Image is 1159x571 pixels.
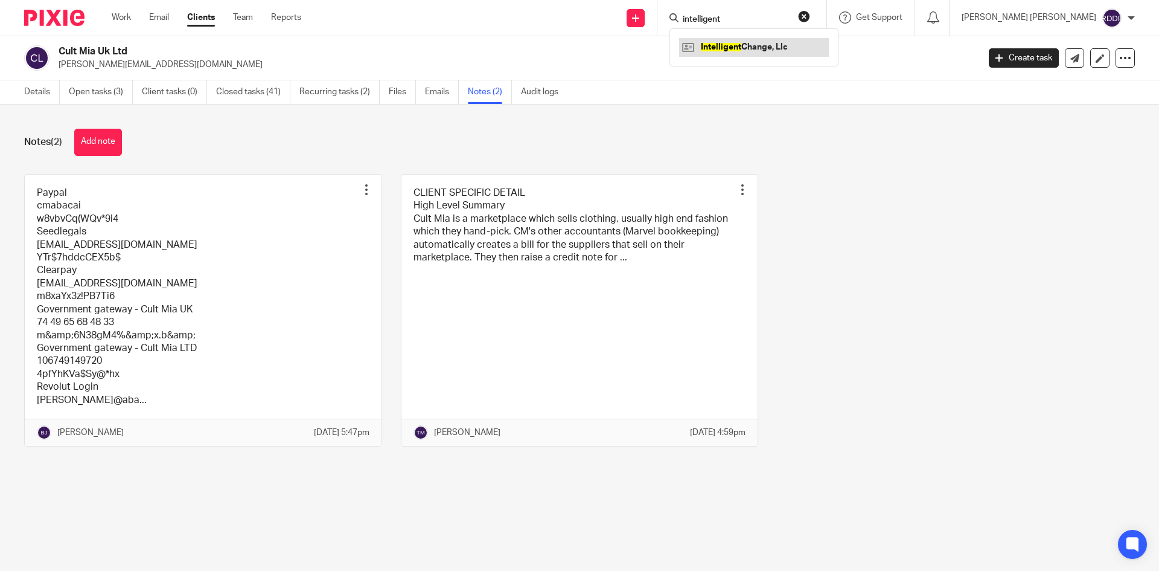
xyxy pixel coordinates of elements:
[425,80,459,104] a: Emails
[389,80,416,104] a: Files
[271,11,301,24] a: Reports
[149,11,169,24] a: Email
[216,80,290,104] a: Closed tasks (41)
[299,80,380,104] a: Recurring tasks (2)
[59,59,971,71] p: [PERSON_NAME][EMAIL_ADDRESS][DOMAIN_NAME]
[434,427,500,439] p: [PERSON_NAME]
[798,10,810,22] button: Clear
[112,11,131,24] a: Work
[24,45,49,71] img: svg%3E
[962,11,1096,24] p: [PERSON_NAME] [PERSON_NAME]
[51,137,62,147] span: (2)
[690,427,746,439] p: [DATE] 4:59pm
[856,13,902,22] span: Get Support
[1102,8,1122,28] img: svg%3E
[69,80,133,104] a: Open tasks (3)
[37,425,51,440] img: svg%3E
[233,11,253,24] a: Team
[24,10,85,26] img: Pixie
[187,11,215,24] a: Clients
[989,48,1059,68] a: Create task
[24,80,60,104] a: Details
[521,80,567,104] a: Audit logs
[57,427,124,439] p: [PERSON_NAME]
[59,45,788,58] h2: Cult Mia Uk Ltd
[682,15,790,25] input: Search
[413,425,428,440] img: svg%3E
[314,427,369,439] p: [DATE] 5:47pm
[24,136,62,149] h1: Notes
[142,80,207,104] a: Client tasks (0)
[468,80,512,104] a: Notes (2)
[74,129,122,156] button: Add note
